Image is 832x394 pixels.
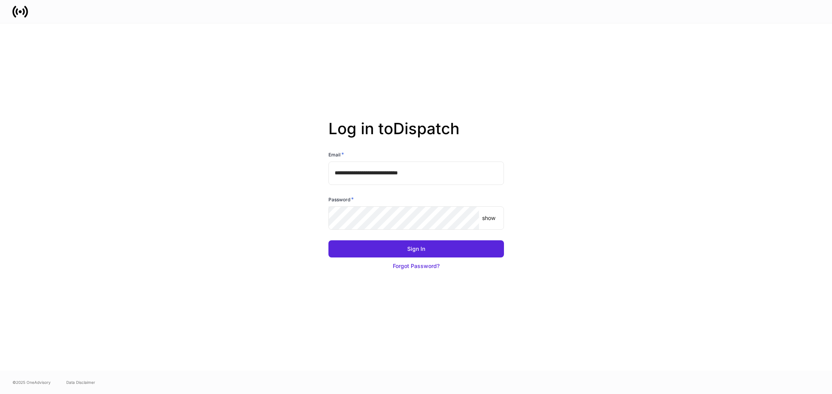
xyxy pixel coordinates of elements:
[328,257,504,275] button: Forgot Password?
[482,214,495,222] p: show
[393,262,440,270] div: Forgot Password?
[328,240,504,257] button: Sign In
[66,379,95,385] a: Data Disclaimer
[328,151,344,158] h6: Email
[328,195,354,203] h6: Password
[328,119,504,151] h2: Log in to Dispatch
[12,379,51,385] span: © 2025 OneAdvisory
[407,245,425,253] div: Sign In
